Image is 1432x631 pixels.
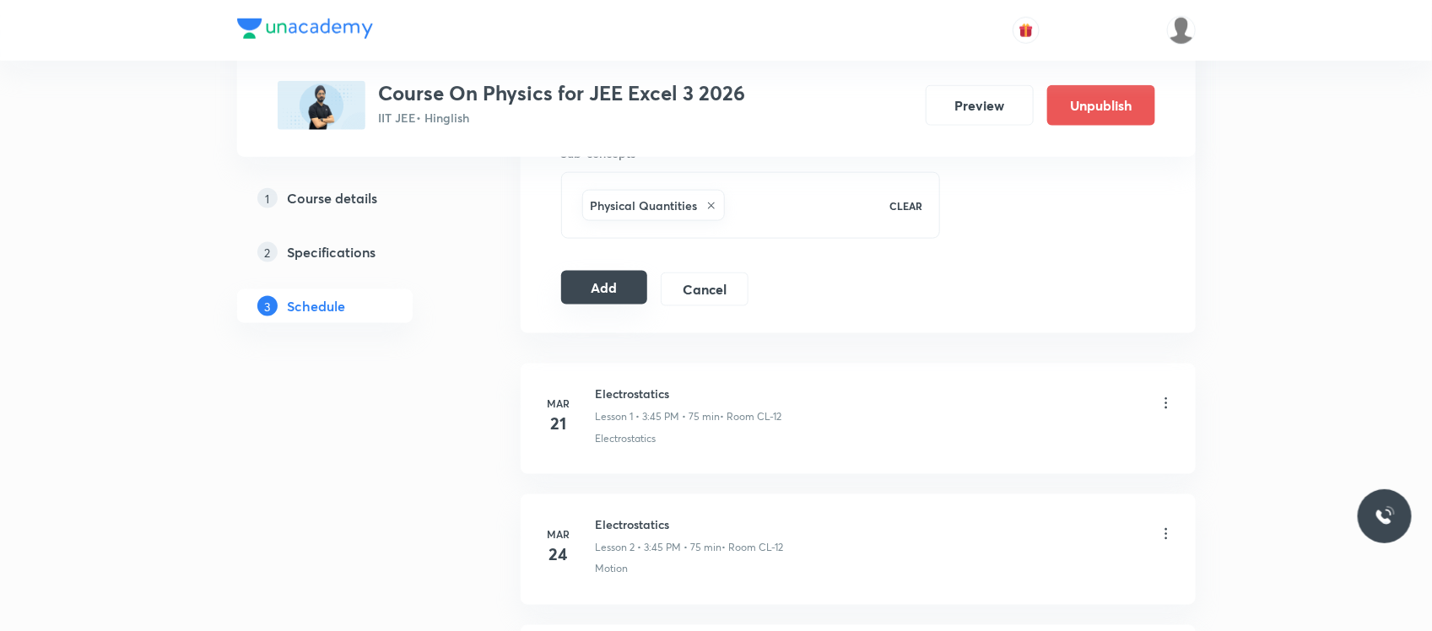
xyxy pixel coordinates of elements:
[257,242,278,262] p: 2
[596,562,629,577] p: Motion
[1019,23,1034,38] img: avatar
[1167,16,1196,45] img: Dipti
[926,85,1034,126] button: Preview
[596,540,722,555] p: Lesson 2 • 3:45 PM • 75 min
[542,526,576,542] h6: Mar
[288,242,376,262] h5: Specifications
[596,515,784,533] h6: Electrostatics
[257,188,278,208] p: 1
[596,385,782,402] h6: Electrostatics
[542,542,576,567] h4: 24
[288,188,378,208] h5: Course details
[722,540,784,555] p: • Room CL-12
[1375,506,1395,526] img: ttu
[596,409,721,424] p: Lesson 1 • 3:45 PM • 75 min
[237,19,373,43] a: Company Logo
[542,396,576,411] h6: Mar
[379,109,746,127] p: IIT JEE • Hinglish
[237,235,467,269] a: 2Specifications
[596,431,657,446] p: Electrostatics
[237,19,373,39] img: Company Logo
[591,197,698,214] h6: Physical Quantities
[278,81,365,130] img: DABDA019-0F4E-48AD-A4BA-3661FCB809A1_plus.png
[1013,17,1040,44] button: avatar
[889,198,922,213] p: CLEAR
[237,181,467,215] a: 1Course details
[257,296,278,316] p: 3
[542,411,576,436] h4: 21
[661,272,748,306] button: Cancel
[561,271,648,305] button: Add
[288,296,346,316] h5: Schedule
[721,409,782,424] p: • Room CL-12
[379,81,746,105] h3: Course On Physics for JEE Excel 3 2026
[1047,85,1155,126] button: Unpublish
